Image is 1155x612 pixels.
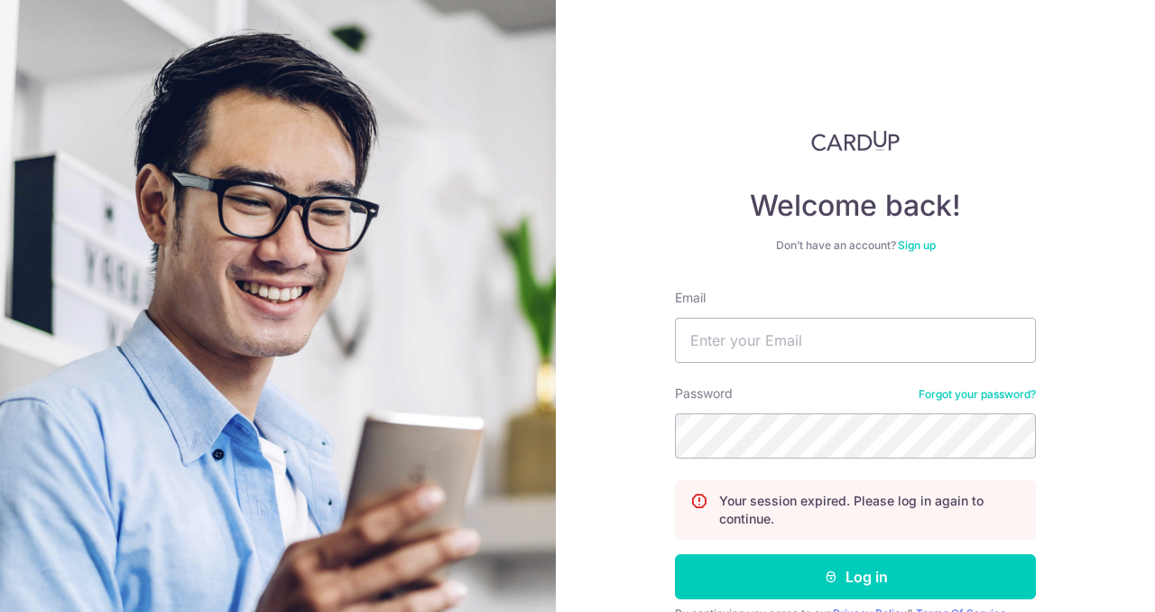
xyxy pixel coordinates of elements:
p: Your session expired. Please log in again to continue. [719,492,1021,528]
button: Log in [675,554,1036,599]
a: Sign up [898,238,936,252]
h4: Welcome back! [675,188,1036,224]
label: Email [675,289,706,307]
label: Password [675,385,733,403]
input: Enter your Email [675,318,1036,363]
img: CardUp Logo [811,130,900,152]
a: Forgot your password? [919,387,1036,402]
div: Don’t have an account? [675,238,1036,253]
